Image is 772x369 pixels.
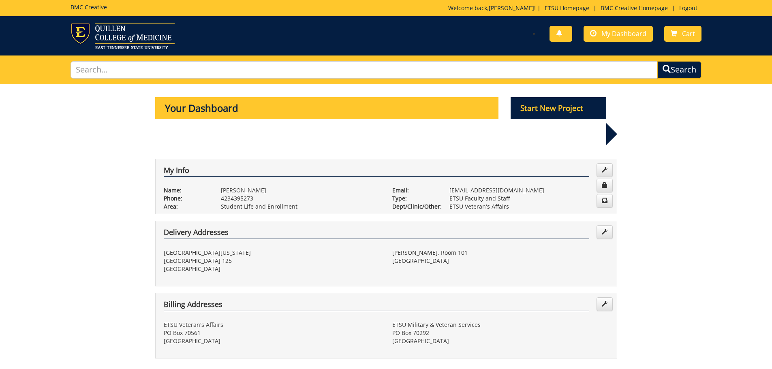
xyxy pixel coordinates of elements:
p: PO Box 70292 [392,329,609,337]
p: Dept/Clinic/Other: [392,203,437,211]
span: My Dashboard [601,29,646,38]
p: ETSU Military & Veteran Services [392,321,609,329]
p: Start New Project [511,97,606,119]
h4: Delivery Addresses [164,228,589,239]
p: Area: [164,203,209,211]
input: Search... [71,61,658,79]
button: Search [657,61,701,79]
span: Cart [682,29,695,38]
p: Student Life and Enrollment [221,203,380,211]
p: Email: [392,186,437,194]
a: Start New Project [511,105,606,113]
p: ETSU Veteran's Affairs [449,203,609,211]
p: ETSU Veteran's Affairs [164,321,380,329]
h4: Billing Addresses [164,301,589,311]
a: Edit Addresses [597,225,613,239]
a: Edit Addresses [597,297,613,311]
p: [GEOGRAPHIC_DATA] [392,257,609,265]
a: Change Password [597,179,613,192]
a: Edit Info [597,163,613,177]
a: Logout [675,4,701,12]
p: Name: [164,186,209,194]
p: Your Dashboard [155,97,499,119]
p: [EMAIL_ADDRESS][DOMAIN_NAME] [449,186,609,194]
p: [GEOGRAPHIC_DATA] [164,337,380,345]
a: BMC Creative Homepage [597,4,672,12]
p: PO Box 70561 [164,329,380,337]
p: [GEOGRAPHIC_DATA] [164,265,380,273]
p: 4234395273 [221,194,380,203]
a: ETSU Homepage [541,4,593,12]
a: [PERSON_NAME] [489,4,534,12]
p: Welcome back, ! | | | [448,4,701,12]
p: ETSU Faculty and Staff [449,194,609,203]
p: [PERSON_NAME], Room 101 [392,249,609,257]
p: [PERSON_NAME] [221,186,380,194]
h4: My Info [164,166,589,177]
a: My Dashboard [584,26,653,42]
h5: BMC Creative [71,4,107,10]
p: Phone: [164,194,209,203]
p: [GEOGRAPHIC_DATA] 125 [164,257,380,265]
a: Cart [664,26,701,42]
p: Type: [392,194,437,203]
p: [GEOGRAPHIC_DATA] [392,337,609,345]
a: Change Communication Preferences [597,194,613,208]
p: [GEOGRAPHIC_DATA][US_STATE] [164,249,380,257]
img: ETSU logo [71,23,175,49]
